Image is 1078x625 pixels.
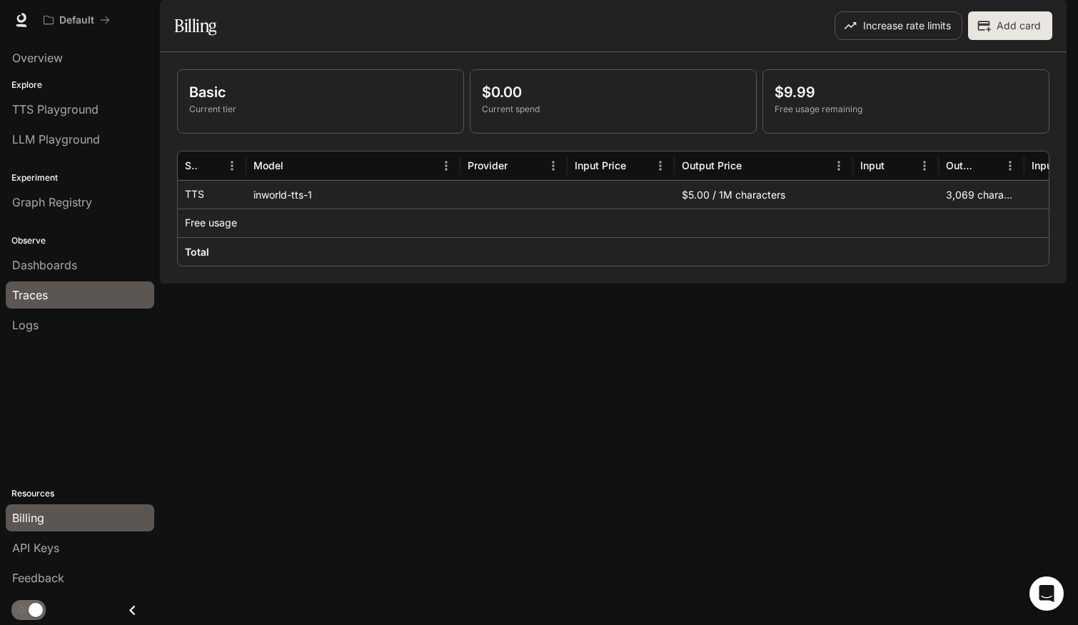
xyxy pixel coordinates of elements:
button: Menu [914,155,935,176]
button: Menu [650,155,671,176]
div: Model [253,159,283,171]
button: Menu [999,155,1021,176]
button: Increase rate limits [835,11,962,40]
p: Current tier [189,103,452,116]
p: $0.00 [482,81,745,103]
div: 3,069 characters [939,180,1024,209]
button: Menu [543,155,564,176]
div: Input Price [575,159,626,171]
div: inworld-tts-1 [246,180,460,209]
button: Sort [285,155,306,176]
p: Free usage [185,216,237,230]
button: Sort [886,155,907,176]
p: Free usage remaining [775,103,1037,116]
p: Current spend [482,103,745,116]
button: Sort [743,155,765,176]
div: Input [860,159,885,171]
div: Output Price [682,159,742,171]
button: Sort [200,155,221,176]
h1: Billing [174,11,216,40]
div: Output [946,159,977,171]
h6: Total [185,245,209,259]
button: All workspaces [37,6,116,34]
div: Service [185,159,198,171]
button: Sort [509,155,530,176]
button: Sort [978,155,999,176]
button: Sort [628,155,649,176]
button: Menu [435,155,457,176]
p: TTS [185,187,204,201]
div: $5.00 / 1M characters [675,180,853,209]
p: Basic [189,81,452,103]
div: Provider [468,159,508,171]
div: Open Intercom Messenger [1029,576,1064,611]
p: $9.99 [775,81,1037,103]
button: Menu [221,155,243,176]
button: Menu [828,155,850,176]
p: Default [59,14,94,26]
button: Add card [968,11,1052,40]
